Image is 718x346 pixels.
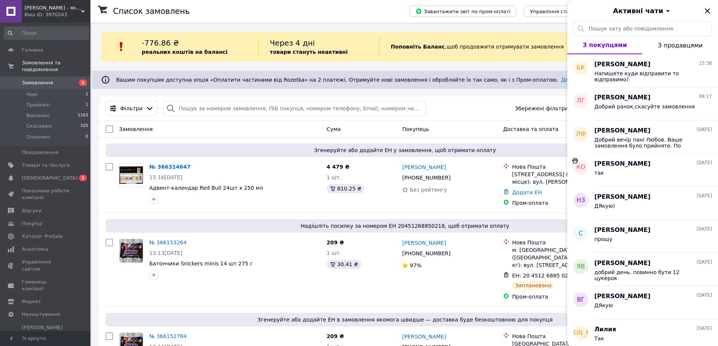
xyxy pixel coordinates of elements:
[22,279,70,292] span: Гаманець компанії
[515,105,570,112] span: Збережені фільтри:
[594,226,651,235] span: [PERSON_NAME]
[270,38,315,47] span: Через 4 дні
[163,101,426,116] input: Пошук за номером замовлення, ПІБ покупця, номером телефону, Email, номером накладної
[22,324,70,345] span: [PERSON_NAME] та рахунки
[577,196,585,205] span: НЗ
[402,163,446,171] a: [PERSON_NAME]
[379,38,614,56] div: , щоб продовжити отримувати замовлення
[697,292,712,299] span: [DATE]
[22,311,60,318] span: Налаштування
[26,91,37,98] span: Нові
[594,60,651,69] span: [PERSON_NAME]
[512,273,575,279] span: ЕН: 20 4512 6885 0218
[512,281,555,290] div: Заплановано
[415,8,510,15] span: Завантажити звіт по пром-оплаті
[22,246,48,253] span: Аналітика
[503,126,559,132] span: Доставка та оплата
[327,164,350,170] span: 4 479 ₴
[594,269,701,281] span: добрий день. повинно бути 12 цукерок
[567,120,718,154] button: ЛФ[PERSON_NAME][DATE]Добрий вечір пані Любов. Ваше замовлення було прийняте. По залишках якраз бу...
[327,333,344,339] span: 209 ₴
[577,296,585,304] span: ВГ
[109,146,701,154] span: Згенеруйте або додайте ЕН у замовлення, щоб отримати оплату
[594,160,651,168] span: [PERSON_NAME]
[697,325,712,332] span: [DATE]
[26,134,50,140] span: Оплачені
[594,104,695,110] span: Добрий ранок,скасуйте замовлення
[24,5,81,11] span: Petruccio - якість та смак Європи у вашому домі
[327,260,361,269] div: 30.41 ₴
[120,105,142,112] span: Фільтри
[119,239,143,262] img: Фото товару
[512,246,618,269] div: м. [GEOGRAPHIC_DATA] ([GEOGRAPHIC_DATA].), №18 (до 30 кг): вул. [STREET_ADDRESS]
[109,316,701,323] span: Згенеруйте або додайте ЕН в замовлення якомога швидше — доставка буде безкоштовною для покупця
[524,6,594,17] button: Управління статусами
[594,302,613,308] span: ДЯкую
[149,185,263,191] a: Адвент-календар Red Bull 24шт х 250 мл
[86,134,88,140] span: 0
[577,262,585,271] span: ЯВ
[699,93,712,100] span: 08:17
[149,261,253,267] a: Батончики Snickers minis 14 шт 275 г
[594,137,701,149] span: Добрий вечір пані Любов. Ваше замовлення було прийняте. По залишках якраз була1 шт, але не стали ...
[512,171,618,186] div: [STREET_ADDRESS] (до 30 кг на одне місце): вул. [PERSON_NAME], 2
[24,11,90,18] div: Ваш ID: 3970243
[567,154,718,187] button: КО[PERSON_NAME][DATE]так
[594,193,651,201] span: [PERSON_NAME]
[642,36,718,54] button: З продавцями
[594,325,616,334] span: Лилия
[512,189,542,195] a: Додати ЕН
[613,6,663,16] span: Активні чати
[327,250,341,256] span: 1 шт.
[583,41,627,49] span: З покупцями
[512,199,618,207] div: Пром-оплата
[561,77,594,83] a: Детальніше
[697,127,712,133] span: [DATE]
[149,250,182,256] span: 13:13[DATE]
[594,170,604,176] span: так
[573,21,712,36] input: Пошук чату або повідомлення
[80,123,88,130] span: 325
[567,187,718,220] button: НЗ[PERSON_NAME][DATE]ДЯкую)
[26,102,50,108] span: Прийняті
[149,174,182,180] span: 15:16[DATE]
[327,174,341,180] span: 1 шт.
[327,239,344,245] span: 209 ₴
[142,49,228,55] b: реальних коштів на балансі
[567,54,718,87] button: БК[PERSON_NAME]15:38Напишете куди відправити то відправимо)
[567,36,642,54] button: З покупцями
[697,160,712,166] span: [DATE]
[116,41,127,52] img: :exclamation:
[594,292,651,301] span: [PERSON_NAME]
[594,203,615,209] span: ДЯкую)
[402,239,446,247] a: [PERSON_NAME]
[149,164,190,170] a: № 366314647
[594,93,651,102] span: [PERSON_NAME]
[512,293,618,300] div: Пром-оплата
[149,333,187,339] a: № 366152784
[86,91,88,98] span: 1
[594,259,651,268] span: [PERSON_NAME]
[113,7,190,16] h1: Список замовлень
[410,187,447,193] span: Без рейтингу
[22,220,42,227] span: Покупці
[567,220,718,253] button: С[PERSON_NAME][DATE]прошу
[26,112,50,119] span: Виконані
[402,126,429,132] span: Покупець
[410,262,421,268] span: 97%
[530,9,588,14] span: Управління статусами
[512,163,618,171] div: Нова Пошта
[402,333,446,340] a: [PERSON_NAME]
[119,166,143,183] img: Фото товару
[22,175,78,181] span: [DEMOGRAPHIC_DATA]
[512,332,618,340] div: Нова Пошта
[594,70,701,82] span: Напишете куди відправити то відправимо)
[26,123,52,130] span: Скасовані
[22,47,43,53] span: Головна
[699,60,712,67] span: 15:38
[78,112,88,119] span: 1163
[79,175,87,181] span: 1
[567,286,718,319] button: ВГ[PERSON_NAME][DATE]ДЯкую
[119,163,143,187] a: Фото товару
[401,172,452,183] div: [PHONE_NUMBER]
